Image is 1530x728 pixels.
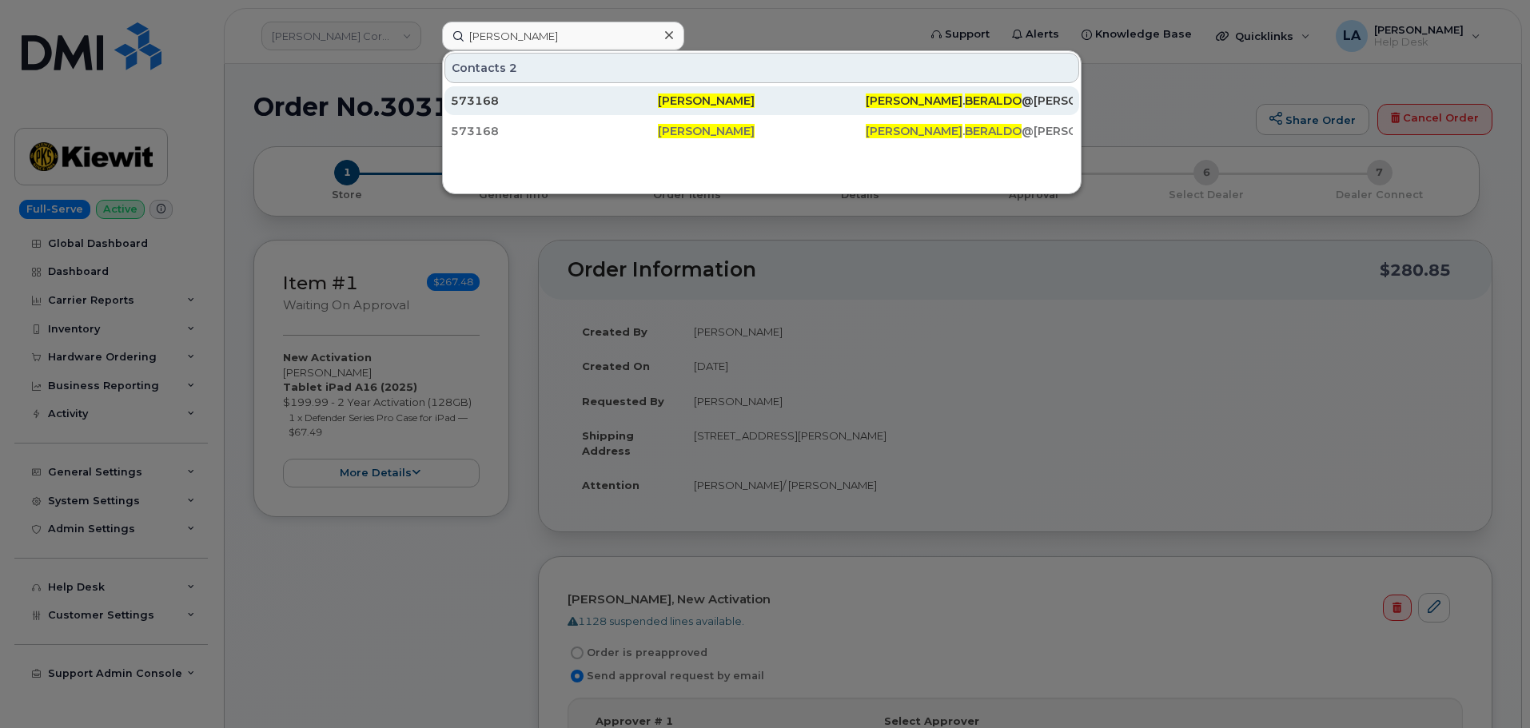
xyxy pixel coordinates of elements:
iframe: Messenger Launcher [1460,658,1518,716]
div: . @[PERSON_NAME][DOMAIN_NAME] [866,93,1073,109]
span: [PERSON_NAME] [658,93,755,108]
span: [PERSON_NAME] [866,93,962,108]
span: [PERSON_NAME] [866,124,962,138]
span: 2 [509,60,517,76]
span: BERALDO [965,124,1022,138]
a: 573168[PERSON_NAME][PERSON_NAME].BERALDO@[PERSON_NAME][DOMAIN_NAME] [444,86,1079,115]
div: Contacts [444,53,1079,83]
span: [PERSON_NAME] [658,124,755,138]
div: 573168 [451,123,658,139]
a: 573168[PERSON_NAME][PERSON_NAME].BERALDO@[PERSON_NAME][DOMAIN_NAME] [444,117,1079,145]
div: 573168 [451,93,658,109]
div: . @[PERSON_NAME][DOMAIN_NAME] [866,123,1073,139]
span: BERALDO [965,93,1022,108]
